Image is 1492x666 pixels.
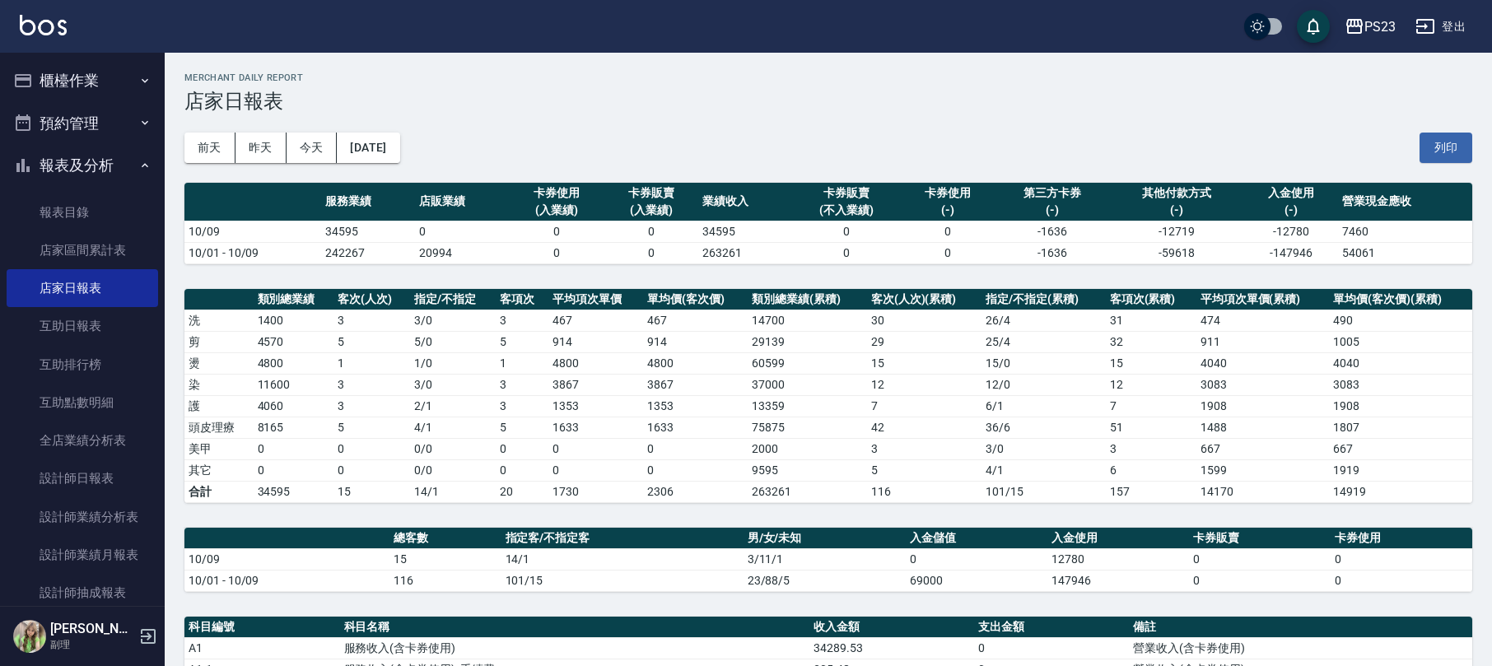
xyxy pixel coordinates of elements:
[184,395,254,417] td: 護
[1109,242,1243,263] td: -59618
[906,548,1047,570] td: 0
[748,331,866,352] td: 29139
[184,72,1472,83] h2: Merchant Daily Report
[981,331,1105,352] td: 25 / 4
[548,331,643,352] td: 914
[901,242,995,263] td: 0
[1364,16,1396,37] div: PS23
[1338,183,1472,221] th: 營業現金應收
[7,574,158,612] a: 設計師抽成報表
[867,395,981,417] td: 7
[1047,570,1189,591] td: 147946
[254,310,334,331] td: 1400
[744,528,907,549] th: 男/女/未知
[496,395,548,417] td: 3
[254,331,334,352] td: 4570
[796,184,897,202] div: 卡券販賣
[608,202,694,219] div: (入業績)
[1047,528,1189,549] th: 入金使用
[906,570,1047,591] td: 69000
[1196,310,1330,331] td: 474
[981,438,1105,459] td: 3 / 0
[1196,331,1330,352] td: 911
[809,637,973,659] td: 34289.53
[410,438,496,459] td: 0 / 0
[643,459,748,481] td: 0
[548,310,643,331] td: 467
[981,289,1105,310] th: 指定/不指定(累積)
[254,289,334,310] th: 類別總業績
[867,374,981,395] td: 12
[1113,184,1239,202] div: 其他付款方式
[7,307,158,345] a: 互助日報表
[604,242,698,263] td: 0
[792,221,901,242] td: 0
[744,548,907,570] td: 3/11/1
[1420,133,1472,163] button: 列印
[501,548,744,570] td: 14/1
[235,133,287,163] button: 昨天
[514,184,600,202] div: 卡券使用
[748,289,866,310] th: 類別總業績(累積)
[184,183,1472,264] table: a dense table
[184,331,254,352] td: 剪
[548,289,643,310] th: 平均項次單價
[1338,221,1472,242] td: 7460
[254,459,334,481] td: 0
[184,90,1472,113] h3: 店家日報表
[643,438,748,459] td: 0
[748,459,866,481] td: 9595
[496,352,548,374] td: 1
[748,417,866,438] td: 75875
[1243,242,1338,263] td: -147946
[321,221,416,242] td: 34595
[337,133,399,163] button: [DATE]
[410,310,496,331] td: 3 / 0
[415,242,510,263] td: 20994
[7,459,158,497] a: 設計師日報表
[1243,221,1338,242] td: -12780
[548,395,643,417] td: 1353
[340,637,810,659] td: 服務收入(含卡券使用)
[901,221,995,242] td: 0
[333,481,410,502] td: 15
[792,242,901,263] td: 0
[995,242,1110,263] td: -1636
[981,481,1105,502] td: 101/15
[548,481,643,502] td: 1730
[748,438,866,459] td: 2000
[410,459,496,481] td: 0 / 0
[867,289,981,310] th: 客次(人次)(累積)
[548,438,643,459] td: 0
[501,570,744,591] td: 101/15
[748,352,866,374] td: 60599
[1247,184,1334,202] div: 入金使用
[184,438,254,459] td: 美甲
[748,374,866,395] td: 37000
[510,242,604,263] td: 0
[1196,481,1330,502] td: 14170
[1109,221,1243,242] td: -12719
[389,570,501,591] td: 116
[389,548,501,570] td: 15
[333,289,410,310] th: 客次(人次)
[905,202,991,219] div: (-)
[184,310,254,331] td: 洗
[867,417,981,438] td: 42
[496,481,548,502] td: 20
[1106,331,1196,352] td: 32
[1196,289,1330,310] th: 平均項次單價(累積)
[1331,548,1472,570] td: 0
[1106,417,1196,438] td: 51
[1106,459,1196,481] td: 6
[1338,242,1472,263] td: 54061
[410,374,496,395] td: 3 / 0
[340,617,810,638] th: 科目名稱
[496,459,548,481] td: 0
[1329,310,1472,331] td: 490
[1247,202,1334,219] div: (-)
[1189,570,1331,591] td: 0
[496,289,548,310] th: 客項次
[184,289,1472,503] table: a dense table
[867,310,981,331] td: 30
